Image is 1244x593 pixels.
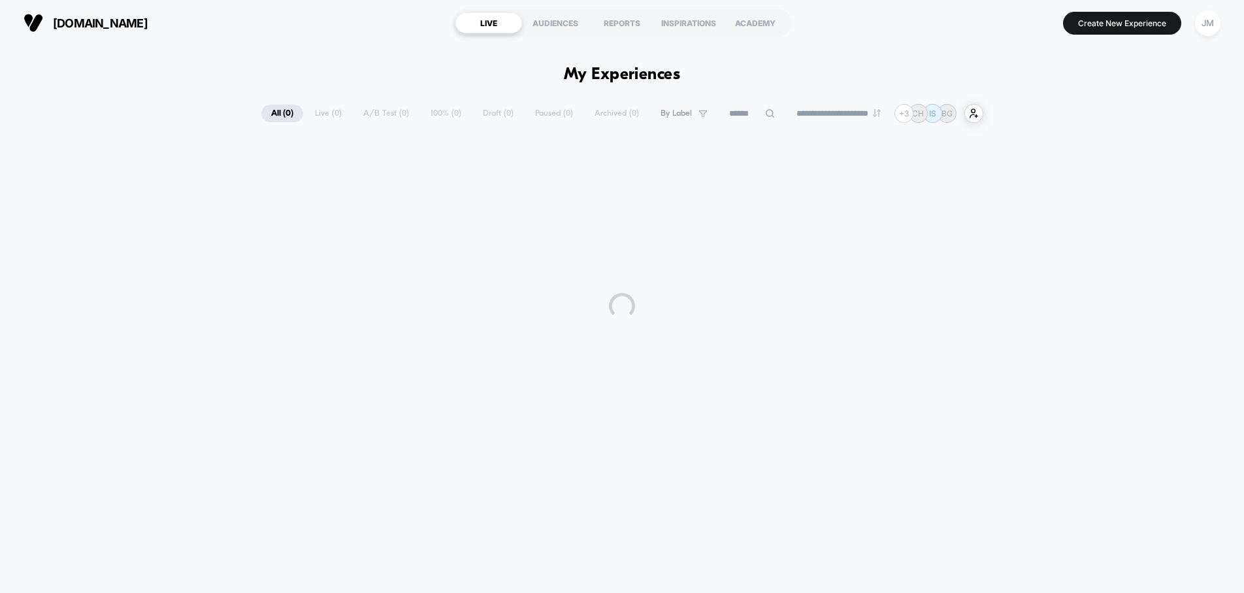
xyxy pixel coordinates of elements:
p: BG [941,109,953,118]
img: Visually logo [24,13,43,33]
div: INSPIRATIONS [655,12,722,33]
p: IS [929,109,936,118]
button: [DOMAIN_NAME] [20,12,152,33]
button: Create New Experience [1063,12,1181,35]
div: REPORTS [589,12,655,33]
div: ACADEMY [722,12,789,33]
img: end [873,109,881,117]
div: AUDIENCES [522,12,589,33]
div: JM [1195,10,1220,36]
button: JM [1191,10,1224,37]
div: LIVE [455,12,522,33]
span: By Label [661,109,692,118]
p: CH [912,109,924,118]
div: + 3 [894,104,913,123]
span: [DOMAIN_NAME] [53,16,148,30]
span: All ( 0 ) [261,105,303,122]
h1: My Experiences [564,65,681,84]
